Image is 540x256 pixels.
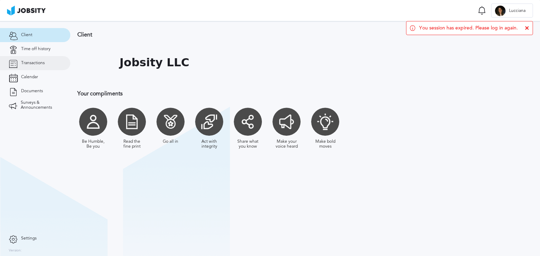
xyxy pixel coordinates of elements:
div: Act with integrity [197,139,221,149]
img: ab4bad089aa723f57921c736e9817d99.png [7,6,46,15]
div: Go all in [163,139,178,144]
span: Transactions [21,61,45,66]
button: LLucciana [491,4,533,18]
div: Share what you know [236,139,260,149]
span: Surveys & Announcements [21,100,62,110]
label: Version: [9,249,22,253]
div: Make your voice heard [274,139,299,149]
span: Calendar [21,75,38,80]
div: Read the fine print [120,139,144,149]
span: Documents [21,89,43,94]
span: You session has expired. Please log in again. [419,25,518,31]
span: Lucciana [506,8,529,13]
span: Time off history [21,47,51,52]
div: Make bold moves [313,139,337,149]
span: Settings [21,236,37,241]
span: Client [21,33,32,38]
h3: Your compliments [77,90,459,97]
div: L [495,6,506,16]
h1: Jobsity LLC [120,56,189,69]
div: Be Humble, Be you [81,139,105,149]
h3: Client [77,32,459,38]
